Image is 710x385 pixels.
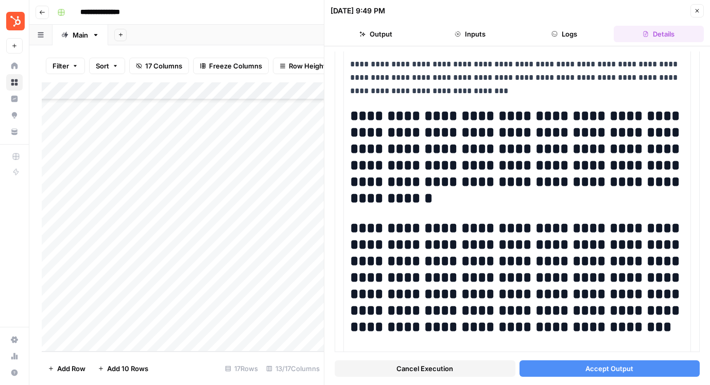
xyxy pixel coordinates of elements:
div: 13/17 Columns [262,360,324,377]
button: Sort [89,58,125,74]
span: Sort [96,61,109,71]
button: Add Row [42,360,92,377]
button: Filter [46,58,85,74]
span: Add 10 Rows [107,363,148,374]
button: 17 Columns [129,58,189,74]
span: Filter [53,61,69,71]
a: Usage [6,348,23,364]
span: Add Row [57,363,85,374]
a: Opportunities [6,107,23,124]
a: Main [53,25,108,45]
a: Home [6,58,23,74]
div: Main [73,30,88,40]
div: [DATE] 9:49 PM [331,6,385,16]
button: Row Height [273,58,333,74]
a: Your Data [6,124,23,140]
span: Freeze Columns [209,61,262,71]
a: Browse [6,74,23,91]
button: Cancel Execution [335,360,515,377]
div: 17 Rows [221,360,262,377]
button: Add 10 Rows [92,360,154,377]
a: Insights [6,91,23,107]
img: Tortured AI Dept. Logo [6,12,25,30]
button: Output [331,26,421,42]
span: Accept Output [585,363,633,374]
span: Row Height [289,61,326,71]
button: Accept Output [519,360,700,377]
button: Details [614,26,704,42]
button: Help + Support [6,364,23,381]
button: Freeze Columns [193,58,269,74]
span: 17 Columns [145,61,182,71]
button: Workspace: Tortured AI Dept. [6,8,23,34]
span: Cancel Execution [396,363,453,374]
a: Settings [6,331,23,348]
button: Logs [519,26,610,42]
button: Inputs [425,26,515,42]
